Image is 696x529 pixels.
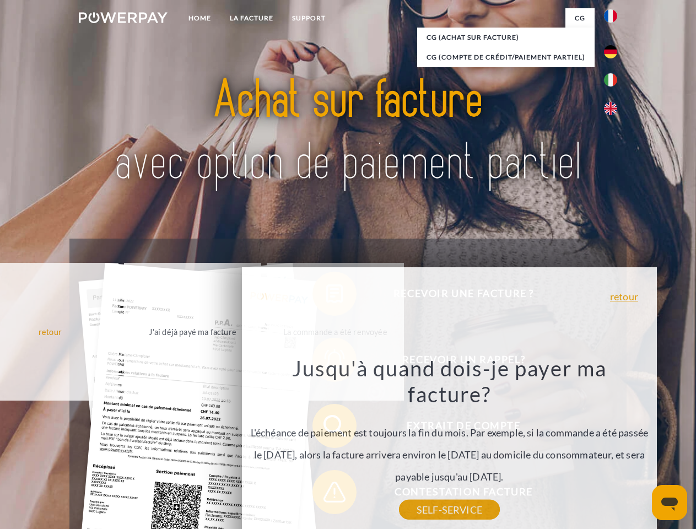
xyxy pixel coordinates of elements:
[417,47,595,67] a: CG (Compte de crédit/paiement partiel)
[604,73,617,87] img: it
[220,8,283,28] a: LA FACTURE
[604,45,617,58] img: de
[610,292,638,301] a: retour
[283,8,335,28] a: Support
[565,8,595,28] a: CG
[399,500,500,520] a: SELF-SERVICE
[604,102,617,115] img: en
[79,12,168,23] img: logo-powerpay-white.svg
[417,28,595,47] a: CG (achat sur facture)
[249,355,651,408] h3: Jusqu'à quand dois-je payer ma facture?
[652,485,687,520] iframe: Bouton de lancement de la fenêtre de messagerie
[105,53,591,211] img: title-powerpay_fr.svg
[249,355,651,510] div: L'échéance de paiement est toujours la fin du mois. Par exemple, si la commande a été passée le [...
[604,9,617,23] img: fr
[131,324,255,339] div: J'ai déjà payé ma facture
[179,8,220,28] a: Home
